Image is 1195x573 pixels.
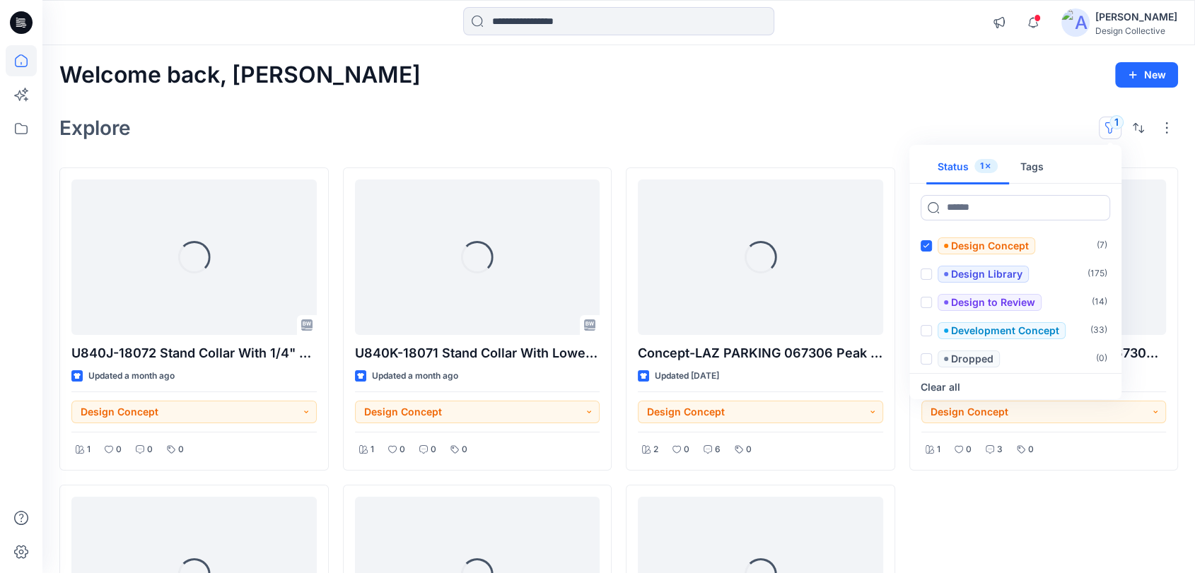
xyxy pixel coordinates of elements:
button: Tags [1009,150,1055,184]
button: 1 [1099,117,1121,139]
p: 0 [684,442,689,457]
p: Dropped [951,350,993,367]
p: 0 [178,442,184,457]
p: U840J-18072 Stand Collar With 1/4" Contrast Trim [71,343,317,363]
p: 0 [400,442,405,457]
p: 2 [653,442,658,457]
p: Design Concept [951,237,1029,254]
p: 0 [116,442,122,457]
p: Concept-LAZ PARKING 067306 Peak Performance Polo and Pant [638,343,883,363]
p: Design to Review [951,294,1035,311]
p: U840K-18071 Stand Collar With Lower Hem Band [355,343,600,363]
button: New [1115,62,1178,88]
h2: Explore [59,117,131,139]
p: 3 [997,442,1003,457]
span: Design Library [938,266,1029,283]
p: Updated a month ago [372,369,458,384]
div: Design Collective [1095,25,1177,36]
button: Clear all [921,379,960,396]
p: 1 [937,442,940,457]
p: 1 [87,442,91,457]
p: ( 175 ) [1088,266,1107,281]
p: Design Library [951,266,1022,283]
p: 1 [980,159,984,174]
p: 0 [1028,442,1034,457]
p: Updated a month ago [88,369,175,384]
p: Updated [DATE] [655,369,719,384]
p: ( 0 ) [1096,351,1107,366]
p: 0 [147,442,153,457]
div: [PERSON_NAME] [1095,8,1177,25]
span: Design Concept [938,237,1035,254]
p: 0 [746,442,752,457]
p: 0 [431,442,436,457]
p: ( 33 ) [1090,323,1107,338]
p: 6 [715,442,721,457]
span: Design to Review [938,294,1042,311]
span: Dropped [938,350,1000,367]
span: Development Concept [938,322,1066,339]
h2: Welcome back, [PERSON_NAME] [59,62,421,88]
p: Development Concept [951,322,1059,339]
button: Status [926,150,1009,184]
p: 0 [966,442,972,457]
p: ( 14 ) [1092,295,1107,309]
p: 1 [371,442,374,457]
p: 0 [462,442,467,457]
p: ( 7 ) [1097,238,1107,253]
img: avatar [1061,8,1090,37]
